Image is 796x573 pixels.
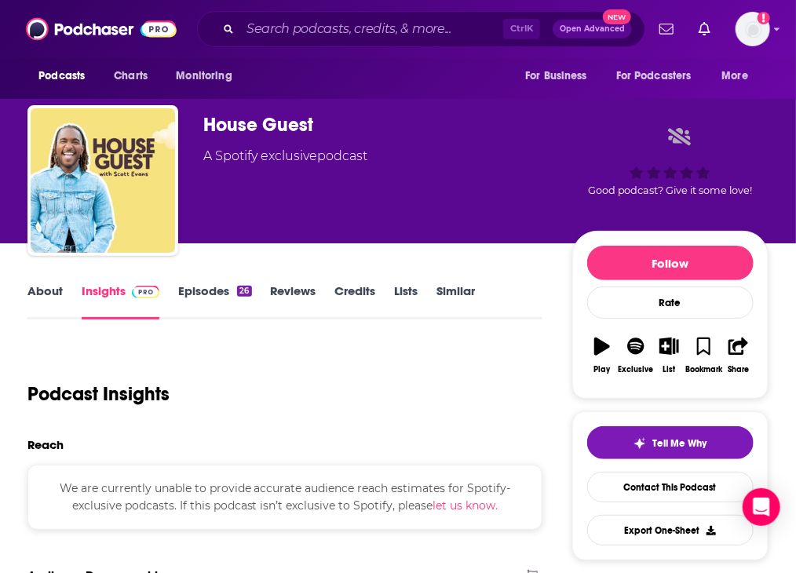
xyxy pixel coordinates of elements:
button: Show profile menu [736,12,770,46]
div: Bookmark [685,365,722,374]
button: Open AdvancedNew [553,20,632,38]
div: Exclusive [618,365,653,374]
div: Search podcasts, credits, & more... [197,11,645,47]
div: Rate [587,286,754,319]
span: For Podcasters [616,65,692,87]
span: Good podcast? Give it some love! [588,184,753,196]
svg: Add a profile image [758,12,770,24]
div: Share [728,365,749,374]
a: Credits [335,283,376,319]
input: Search podcasts, credits, & more... [240,16,503,42]
a: Show notifications dropdown [692,16,717,42]
span: Ctrl K [503,19,540,39]
div: 26 [237,286,251,297]
div: Play [594,365,611,374]
button: tell me why sparkleTell Me Why [587,426,754,459]
span: Open Advanced [560,25,625,33]
a: Episodes26 [178,283,251,319]
a: Similar [437,283,476,319]
div: Open Intercom Messenger [743,488,780,526]
button: Bookmark [685,327,723,384]
a: Lists [395,283,418,319]
a: Charts [104,61,157,91]
button: Follow [587,246,754,280]
span: Logged in as LaurenKenyon [736,12,770,46]
div: List [663,365,676,374]
button: Exclusive [617,327,654,384]
button: Play [587,327,618,384]
h1: Podcast Insights [27,382,170,406]
h2: Reach [27,437,64,452]
span: New [603,9,631,24]
button: List [654,327,685,384]
img: Podchaser - Follow, Share and Rate Podcasts [26,14,177,44]
a: About [27,283,63,319]
span: Monitoring [176,65,232,87]
button: open menu [165,61,252,91]
img: User Profile [736,12,770,46]
button: open menu [514,61,607,91]
button: open menu [606,61,714,91]
span: For Business [525,65,587,87]
a: InsightsPodchaser Pro [82,283,159,319]
button: let us know. [433,497,498,514]
div: Good podcast? Give it some love! [572,113,769,210]
button: Export One-Sheet [587,515,754,546]
img: Podchaser Pro [132,286,159,298]
span: Podcasts [38,65,85,87]
span: We are currently unable to provide accurate audience reach estimates for Spotify-exclusive podcas... [60,481,511,513]
span: Charts [114,65,148,87]
div: A Spotify exclusive podcast [203,147,367,166]
span: Tell Me Why [652,437,707,450]
a: Contact This Podcast [587,472,754,502]
button: Share [723,327,754,384]
a: Show notifications dropdown [653,16,680,42]
img: tell me why sparkle [634,437,646,450]
a: Reviews [271,283,316,319]
button: open menu [711,61,769,91]
span: More [722,65,749,87]
img: House Guest [31,108,175,253]
button: open menu [27,61,105,91]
